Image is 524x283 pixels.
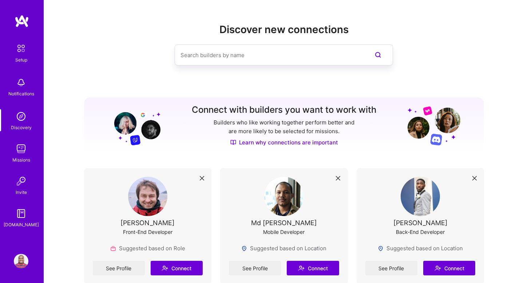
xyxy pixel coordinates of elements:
button: Connect [151,261,203,275]
i: icon Close [336,176,340,180]
i: icon Connect [434,265,441,271]
img: User Avatar [14,254,28,268]
div: Missions [12,156,30,164]
p: Builders who like working together perform better and are more likely to be selected for missions. [212,118,356,136]
img: teamwork [14,141,28,156]
img: Discover [230,139,236,146]
img: User Avatar [264,177,303,216]
input: Search builders by name [180,46,358,64]
i: icon Connect [162,265,168,271]
i: icon Close [200,176,204,180]
div: Suggested based on Role [110,244,185,252]
div: [DOMAIN_NAME] [4,221,39,228]
img: Locations icon [241,246,247,251]
div: Invite [16,188,27,196]
img: Grow your network [108,105,160,146]
i: icon SearchPurple [374,51,382,59]
img: logo [15,15,29,28]
i: icon Connect [298,265,305,271]
a: See Profile [365,261,417,275]
div: Back-End Developer [396,228,445,236]
a: User Avatar [12,254,30,268]
div: Suggested based on Location [241,244,326,252]
div: Md [PERSON_NAME] [251,219,317,227]
img: guide book [14,206,28,221]
img: Grow your network [408,106,460,146]
img: Locations icon [378,246,384,251]
a: See Profile [93,261,145,275]
div: Front-End Developer [123,228,172,236]
a: See Profile [229,261,281,275]
button: Connect [287,261,339,275]
img: Role icon [110,246,116,251]
img: bell [14,75,28,90]
div: Discovery [11,124,32,131]
img: setup [13,41,29,56]
h2: Discover new connections [84,24,484,36]
h3: Connect with builders you want to work with [192,105,376,115]
div: [PERSON_NAME] [120,219,175,227]
img: User Avatar [401,177,440,216]
div: Suggested based on Location [378,244,463,252]
img: discovery [14,109,28,124]
button: Connect [423,261,475,275]
div: Mobile Developer [263,228,305,236]
div: [PERSON_NAME] [393,219,448,227]
a: Learn why connections are important [230,139,338,146]
div: Setup [15,56,27,64]
div: Notifications [8,90,34,97]
img: User Avatar [128,177,167,216]
img: Invite [14,174,28,188]
i: icon Close [472,176,477,180]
